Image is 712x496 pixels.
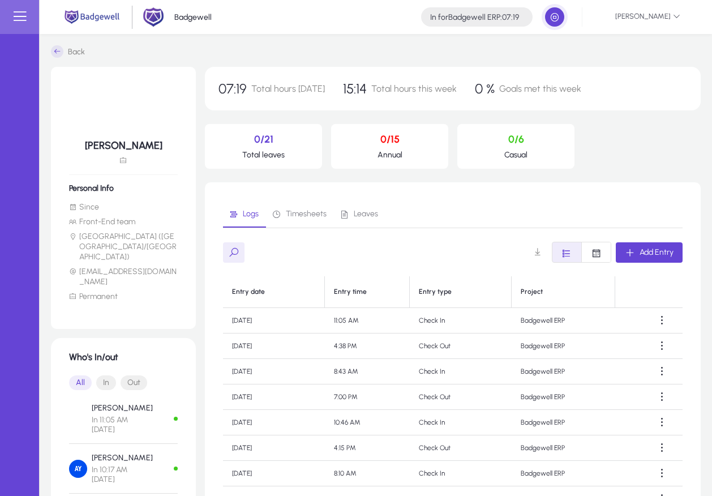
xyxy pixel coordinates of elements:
td: 4:15 PM [325,435,410,461]
span: Total hours this week [371,83,457,94]
td: Check Out [410,435,512,461]
h4: Badgewell ERP [430,12,519,22]
span: Add Entry [640,247,674,257]
span: 15:14 [343,80,367,97]
td: [DATE] [223,333,325,359]
p: [PERSON_NAME] [92,403,153,413]
div: Entry type [419,288,502,296]
div: Entry date [232,288,265,296]
td: [DATE] [223,461,325,486]
li: Permanent [69,292,178,302]
a: Timesheets [266,200,334,228]
td: 8:10 AM [325,461,410,486]
td: Badgewell ERP [512,308,615,333]
li: [EMAIL_ADDRESS][DOMAIN_NAME] [69,267,178,287]
img: 39.jpeg [101,85,146,130]
p: Total leaves [214,150,313,160]
h5: [PERSON_NAME] [69,139,178,152]
p: 0/21 [214,133,313,146]
td: [DATE] [223,410,325,435]
p: [PERSON_NAME] [92,453,153,463]
td: Badgewell ERP [512,461,615,486]
span: Total hours [DATE] [251,83,325,94]
td: Check In [410,359,512,384]
a: Logs [223,200,266,228]
td: [DATE] [223,435,325,461]
td: [DATE] [223,359,325,384]
button: All [69,375,92,390]
td: Check In [410,410,512,435]
button: [PERSON_NAME] [582,7,689,27]
td: [DATE] [223,384,325,410]
td: 7:00 PM [325,384,410,410]
p: Casual [466,150,565,160]
button: In [96,375,116,390]
td: Badgewell ERP [512,410,615,435]
p: 0/15 [340,133,439,146]
img: Amira Yousef [69,460,87,478]
td: Badgewell ERP [512,435,615,461]
td: 8:43 AM [325,359,410,384]
td: 11:05 AM [325,308,410,333]
span: Timesheets [286,210,327,218]
a: Back [51,45,85,58]
span: Goals met this week [499,83,581,94]
div: Entry type [419,288,452,296]
span: In 10:17 AM [DATE] [92,465,153,484]
img: 2.png [143,6,164,28]
td: Badgewell ERP [512,384,615,410]
th: Entry time [325,276,410,308]
li: Since [69,202,178,212]
div: Project [521,288,606,296]
td: Check In [410,461,512,486]
td: Badgewell ERP [512,359,615,384]
td: 4:38 PM [325,333,410,359]
mat-button-toggle-group: Font Style [552,242,611,263]
mat-button-toggle-group: Font Style [69,371,178,394]
button: Out [121,375,147,390]
span: 0 % [475,80,495,97]
span: Leaves [354,210,378,218]
span: 07:19 [218,80,247,97]
td: Check Out [410,384,512,410]
div: Entry date [232,288,315,296]
p: 0/6 [466,133,565,146]
td: Check In [410,308,512,333]
div: Project [521,288,543,296]
img: Mahmoud Samy [69,410,87,428]
h1: Who's In/out [69,352,178,362]
p: Badgewell [174,12,212,22]
p: Annual [340,150,439,160]
span: [PERSON_NAME] [591,7,680,27]
td: [DATE] [223,308,325,333]
span: Logs [243,210,259,218]
h6: Personal Info [69,183,178,193]
span: 07:19 [502,12,519,22]
span: : [500,12,502,22]
span: In 11:05 AM [DATE] [92,415,153,434]
img: main.png [62,9,122,25]
img: 39.jpeg [591,7,611,27]
button: Add Entry [616,242,683,263]
li: [GEOGRAPHIC_DATA] ([GEOGRAPHIC_DATA]/[GEOGRAPHIC_DATA]) [69,232,178,262]
span: In for [430,12,448,22]
td: 10:46 AM [325,410,410,435]
td: Badgewell ERP [512,333,615,359]
li: Front-End team [69,217,178,227]
a: Leaves [334,200,385,228]
td: Check Out [410,333,512,359]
